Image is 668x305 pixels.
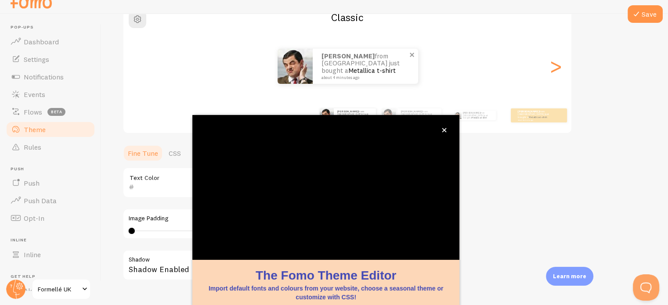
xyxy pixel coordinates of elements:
strong: [PERSON_NAME] [401,110,422,113]
img: Fomo [320,108,334,122]
p: from [GEOGRAPHIC_DATA] just bought a [337,110,372,121]
strong: [PERSON_NAME] [321,52,375,60]
span: Formellé UK [38,284,79,294]
span: Get Help [11,274,96,280]
div: Shadow Enabled [123,250,386,282]
span: Events [24,90,45,99]
label: Image Padding [129,215,380,222]
a: Inline [5,246,96,263]
span: Dashboard [24,37,59,46]
small: about 4 minutes ago [321,75,407,80]
a: Dashboard [5,33,96,50]
a: Settings [5,50,96,68]
button: Save [628,5,663,23]
a: Events [5,86,96,103]
a: Formellé UK [32,279,91,300]
a: CSS [163,144,186,162]
a: Theme [5,121,96,138]
a: Push [5,174,96,192]
span: Inline [11,237,96,243]
span: Pop-ups [11,25,96,30]
a: Notifications [5,68,96,86]
a: Flows beta [5,103,96,121]
p: from [GEOGRAPHIC_DATA] just bought a [321,53,409,80]
span: Theme [24,125,46,134]
img: Fomo [382,108,396,122]
div: Learn more [546,267,593,286]
p: from [GEOGRAPHIC_DATA] just bought a [401,110,438,121]
div: Next slide [550,35,561,98]
strong: [PERSON_NAME] [518,110,539,113]
span: beta [47,108,65,116]
strong: [PERSON_NAME] [337,110,358,113]
a: Fine Tune [123,144,163,162]
span: Push [24,179,40,187]
p: from [GEOGRAPHIC_DATA] just bought a [518,110,553,121]
img: Fomo [454,112,461,119]
span: Rules [24,143,41,151]
span: Push [11,166,96,172]
button: close, [440,126,449,135]
h1: The Fomo Theme Editor [203,267,449,284]
small: about 4 minutes ago [518,119,552,121]
img: Fomo [278,49,313,84]
span: Inline [24,250,41,259]
p: Import default fonts and colours from your website, choose a seasonal theme or customize with CSS! [203,284,449,301]
iframe: Help Scout Beacon - Open [633,274,659,301]
a: Metallica t-shirt [348,66,396,75]
a: Push Data [5,192,96,209]
a: Metallica t-shirt [528,115,547,119]
span: Flows [24,108,42,116]
span: Push Data [24,196,57,205]
a: Opt-In [5,209,96,227]
p: Learn more [553,272,586,280]
span: Opt-In [24,214,44,222]
span: Settings [24,55,49,64]
p: from [GEOGRAPHIC_DATA] just bought a [463,111,492,120]
a: Rules [5,138,96,156]
h2: Classic [123,11,571,24]
a: Metallica t-shirt [472,116,487,119]
span: Notifications [24,72,64,81]
strong: [PERSON_NAME] [463,111,480,114]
